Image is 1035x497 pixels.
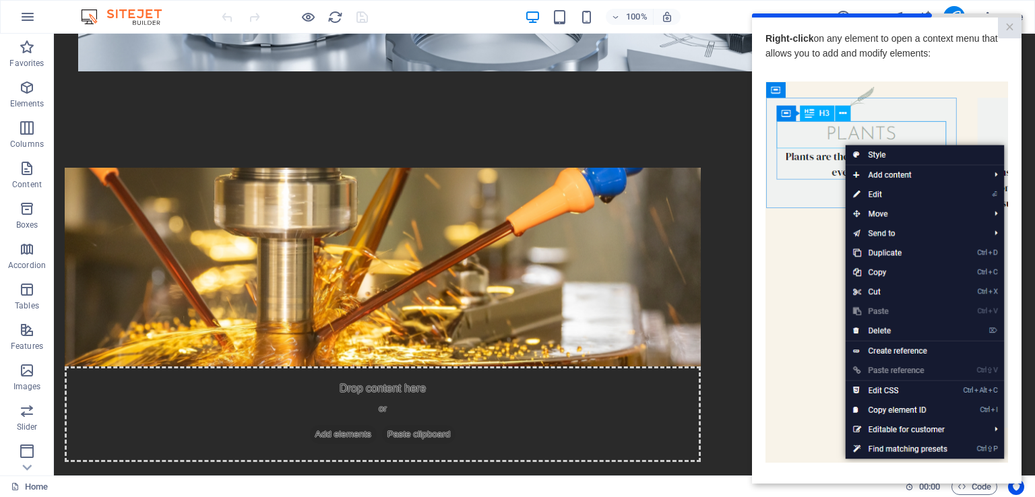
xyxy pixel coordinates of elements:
span: Add elements [256,391,323,410]
p: Boxes [16,220,38,230]
span: 00 00 [919,479,940,495]
button: Code [951,479,997,495]
button: More [976,6,1029,28]
button: publish [943,6,965,28]
span: More [981,10,1024,24]
i: On resize automatically adjust zoom level to fit chosen device. [661,11,673,23]
p: Features [11,341,43,352]
button: reload [327,9,343,25]
p: Accordion [8,260,46,271]
i: Publish [946,9,962,25]
p: Favorites [9,58,44,69]
h6: Session time [905,479,941,495]
p: Content [12,179,42,190]
i: Reload page [327,9,343,25]
p: ​ [13,449,256,464]
strong: Right-click [13,20,62,30]
button: Usercentrics [1008,479,1024,495]
i: Design (Ctrl+Alt+Y) [836,9,851,25]
p: Images [13,381,41,392]
button: 100% [606,9,654,25]
i: Pages (Ctrl+Alt+S) [862,9,878,25]
img: Editor Logo [77,9,179,25]
button: design [836,9,852,25]
p: Columns [10,139,44,150]
p: Tables [15,300,39,311]
button: Click here to leave preview mode and continue editing [300,9,316,25]
i: AI Writer [916,9,932,25]
p: Slider [17,422,38,432]
a: Close modal [246,4,270,25]
span: Paste clipboard [328,391,402,410]
button: navigator [889,9,906,25]
button: text_generator [916,9,933,25]
p: Elements [10,98,44,109]
button: pages [862,9,879,25]
span: on any element to open a context menu that allows you to add and modify elements: [13,20,246,45]
a: Click to cancel selection. Double-click to open Pages [11,479,48,495]
span: Code [958,479,991,495]
span: : [929,482,931,492]
i: Navigator [889,9,905,25]
div: Drop content here [11,333,647,428]
h6: 100% [626,9,648,25]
